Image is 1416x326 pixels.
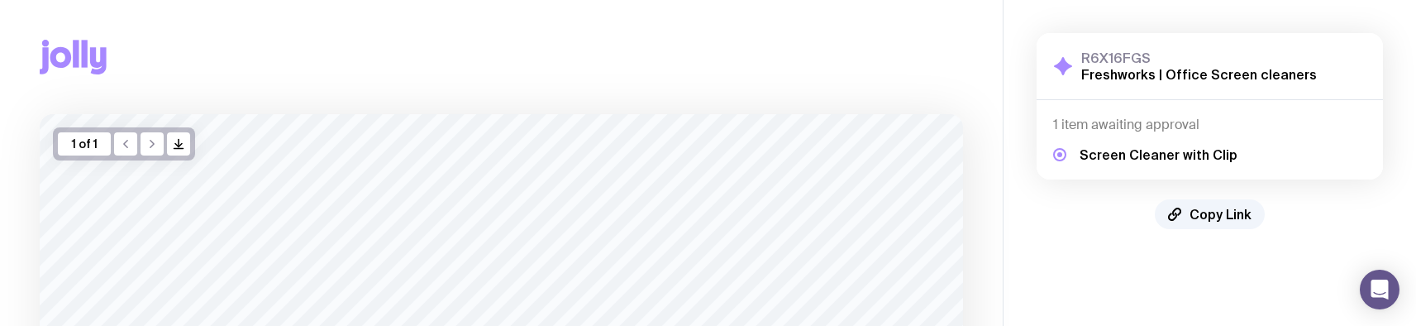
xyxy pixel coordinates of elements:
button: Copy Link [1155,199,1265,229]
div: Open Intercom Messenger [1360,270,1399,309]
div: 1 of 1 [58,132,111,156]
h3: R6X16FGS [1081,50,1317,66]
h4: 1 item awaiting approval [1053,117,1366,133]
h2: Freshworks | Office Screen cleaners [1081,66,1317,83]
span: Copy Link [1190,206,1252,223]
button: />/> [167,132,190,156]
g: /> /> [174,140,184,149]
h5: Screen Cleaner with Clip [1080,146,1237,163]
